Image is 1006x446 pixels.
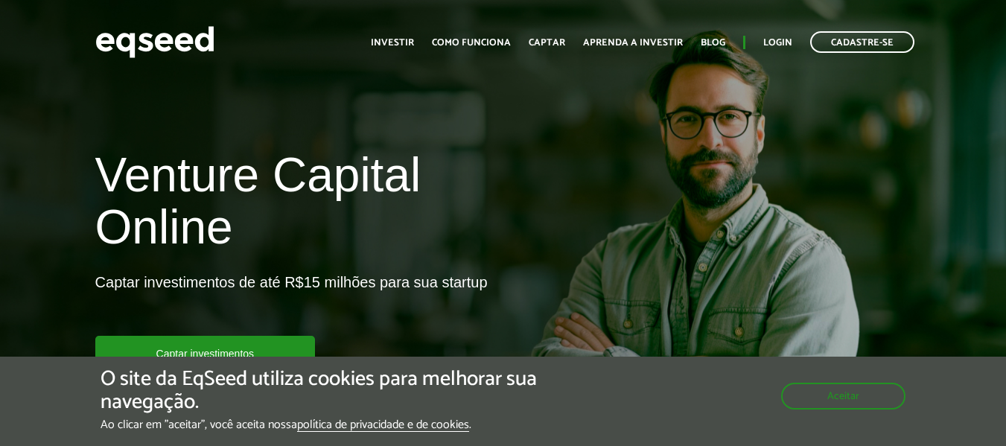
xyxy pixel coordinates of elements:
a: Captar [529,38,565,48]
img: EqSeed [95,22,214,62]
a: Login [763,38,792,48]
button: Aceitar [781,383,905,410]
a: Cadastre-se [810,31,914,53]
h1: Venture Capital Online [95,149,492,261]
p: Ao clicar em "aceitar", você aceita nossa . [101,418,583,432]
p: Captar investimentos de até R$15 milhões para sua startup [95,273,488,336]
a: Como funciona [432,38,511,48]
a: Captar investimentos [95,336,316,369]
h5: O site da EqSeed utiliza cookies para melhorar sua navegação. [101,368,583,414]
a: política de privacidade e de cookies [297,419,469,432]
a: Aprenda a investir [583,38,683,48]
a: Blog [701,38,725,48]
a: Investir [371,38,414,48]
